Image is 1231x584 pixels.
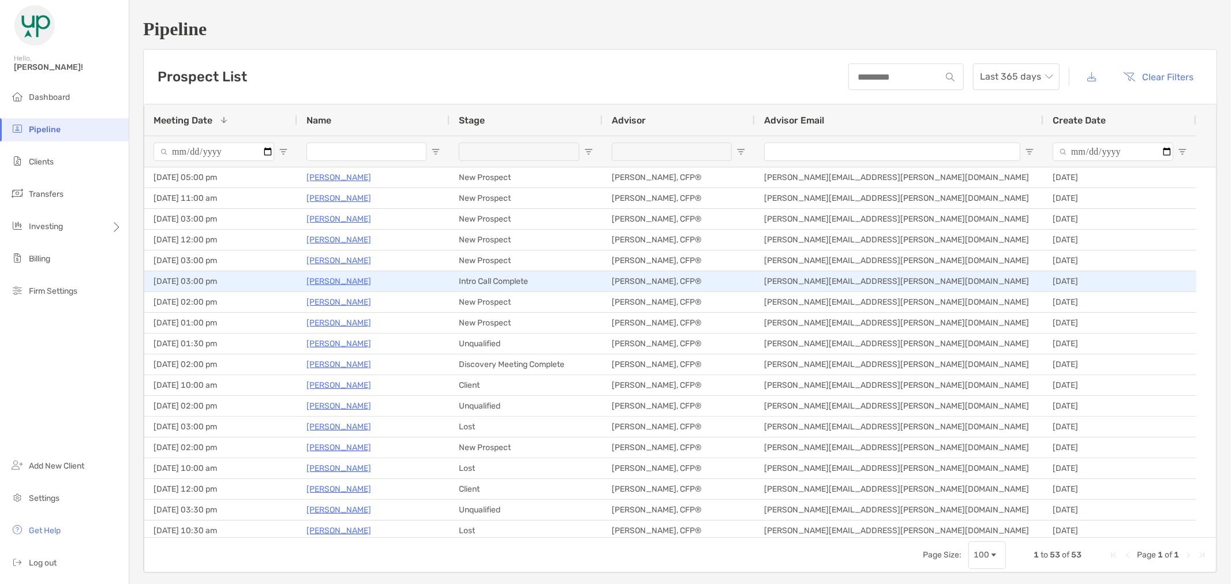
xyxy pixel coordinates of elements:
div: [PERSON_NAME], CFP® [603,479,755,499]
div: New Prospect [450,437,603,458]
div: Intro Call Complete [450,271,603,291]
div: [PERSON_NAME][EMAIL_ADDRESS][PERSON_NAME][DOMAIN_NAME] [755,458,1043,478]
button: Open Filter Menu [1178,147,1187,156]
a: [PERSON_NAME] [306,316,371,330]
div: [DATE] 01:00 pm [144,313,297,333]
div: New Prospect [450,313,603,333]
img: settings icon [10,491,24,504]
img: billing icon [10,251,24,265]
div: [PERSON_NAME], CFP® [603,271,755,291]
span: Pipeline [29,125,61,134]
div: Client [450,479,603,499]
p: [PERSON_NAME] [306,212,371,226]
span: 1 [1034,550,1039,560]
div: [DATE] 02:00 pm [144,292,297,312]
img: input icon [946,73,955,81]
div: [PERSON_NAME], CFP® [603,437,755,458]
div: Lost [450,521,603,541]
div: [PERSON_NAME], CFP® [603,521,755,541]
div: [PERSON_NAME][EMAIL_ADDRESS][PERSON_NAME][DOMAIN_NAME] [755,292,1043,312]
span: 53 [1050,550,1060,560]
div: [PERSON_NAME][EMAIL_ADDRESS][PERSON_NAME][DOMAIN_NAME] [755,271,1043,291]
img: Zoe Logo [14,5,55,46]
div: [DATE] 10:30 am [144,521,297,541]
div: Lost [450,458,603,478]
div: Unqualified [450,334,603,354]
div: [PERSON_NAME], CFP® [603,313,755,333]
span: Advisor [612,115,646,126]
div: [PERSON_NAME], CFP® [603,458,755,478]
a: [PERSON_NAME] [306,274,371,289]
a: [PERSON_NAME] [306,440,371,455]
div: [DATE] [1043,479,1196,499]
div: [DATE] 10:00 am [144,458,297,478]
span: 1 [1158,550,1163,560]
div: [PERSON_NAME][EMAIL_ADDRESS][PERSON_NAME][DOMAIN_NAME] [755,188,1043,208]
a: [PERSON_NAME] [306,378,371,392]
div: [DATE] [1043,375,1196,395]
div: Page Size: [923,550,961,560]
img: clients icon [10,154,24,168]
div: [PERSON_NAME][EMAIL_ADDRESS][PERSON_NAME][DOMAIN_NAME] [755,334,1043,354]
span: Last 365 days [980,64,1053,89]
div: [PERSON_NAME], CFP® [603,230,755,250]
div: [PERSON_NAME], CFP® [603,334,755,354]
img: pipeline icon [10,122,24,136]
span: [PERSON_NAME]! [14,62,122,72]
span: Firm Settings [29,286,77,296]
div: [DATE] [1043,437,1196,458]
span: Meeting Date [154,115,212,126]
div: [PERSON_NAME][EMAIL_ADDRESS][PERSON_NAME][DOMAIN_NAME] [755,417,1043,437]
div: [DATE] 03:00 pm [144,209,297,229]
div: New Prospect [450,230,603,250]
input: Advisor Email Filter Input [764,143,1020,161]
div: Next Page [1184,551,1193,560]
button: Open Filter Menu [1025,147,1034,156]
span: Transfers [29,189,63,199]
button: Open Filter Menu [584,147,593,156]
a: [PERSON_NAME] [306,523,371,538]
div: [PERSON_NAME][EMAIL_ADDRESS][PERSON_NAME][DOMAIN_NAME] [755,375,1043,395]
div: [DATE] 02:00 pm [144,354,297,375]
div: [DATE] 02:00 pm [144,396,297,416]
span: 53 [1071,550,1082,560]
p: [PERSON_NAME] [306,336,371,351]
a: [PERSON_NAME] [306,295,371,309]
span: Advisor Email [764,115,824,126]
img: investing icon [10,219,24,233]
div: New Prospect [450,250,603,271]
button: Open Filter Menu [736,147,746,156]
div: [DATE] [1043,188,1196,208]
div: [DATE] [1043,500,1196,520]
span: 1 [1174,550,1179,560]
span: Settings [29,493,59,503]
p: [PERSON_NAME] [306,191,371,205]
p: [PERSON_NAME] [306,420,371,434]
a: [PERSON_NAME] [306,233,371,247]
div: [PERSON_NAME], CFP® [603,250,755,271]
h1: Pipeline [143,18,1217,40]
a: [PERSON_NAME] [306,482,371,496]
span: Add New Client [29,461,84,471]
img: get-help icon [10,523,24,537]
a: [PERSON_NAME] [306,253,371,268]
div: [DATE] [1043,167,1196,188]
div: [DATE] [1043,458,1196,478]
div: [DATE] [1043,354,1196,375]
div: [PERSON_NAME][EMAIL_ADDRESS][PERSON_NAME][DOMAIN_NAME] [755,479,1043,499]
div: New Prospect [450,292,603,312]
span: Stage [459,115,485,126]
p: [PERSON_NAME] [306,170,371,185]
a: [PERSON_NAME] [306,399,371,413]
div: [PERSON_NAME], CFP® [603,375,755,395]
img: add_new_client icon [10,458,24,472]
div: [PERSON_NAME][EMAIL_ADDRESS][PERSON_NAME][DOMAIN_NAME] [755,230,1043,250]
a: [PERSON_NAME] [306,503,371,517]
